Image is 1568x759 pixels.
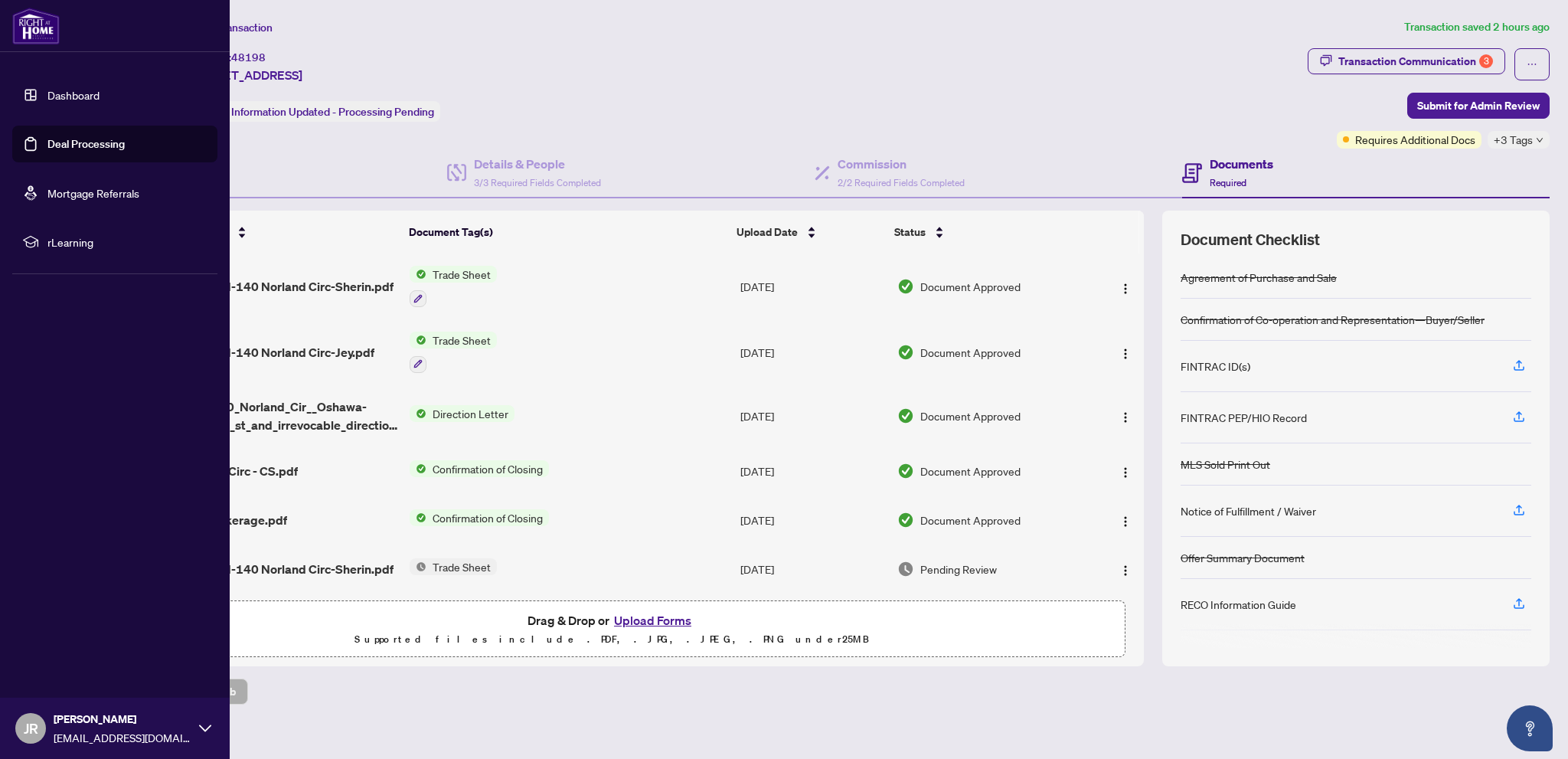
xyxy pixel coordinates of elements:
td: [DATE] [734,319,892,385]
span: 3/3 Required Fields Completed [474,177,601,188]
span: [STREET_ADDRESS] [190,66,302,84]
img: Document Status [897,278,914,295]
button: Status IconConfirmation of Closing [410,460,549,477]
img: Logo [1119,283,1132,295]
span: Trade Record-140 Norland Circ-Sherin.pdf [155,560,394,578]
a: Mortgage Referrals [47,186,139,200]
span: ellipsis [1527,59,1537,70]
span: Status [894,224,926,240]
span: Confirmation of Closing [426,460,549,477]
img: Logo [1119,411,1132,424]
span: Confirmation of Closing [426,509,549,526]
img: logo [12,8,60,44]
button: Status IconTrade Sheet [410,266,497,307]
span: [EMAIL_ADDRESS][DOMAIN_NAME] [54,729,191,746]
span: 48198 [231,51,266,64]
a: Deal Processing [47,137,125,151]
button: Logo [1113,557,1138,581]
button: Status IconConfirmation of Closing [410,509,549,526]
th: (17) File Name [149,211,403,254]
div: FINTRAC PEP/HIO Record [1181,409,1307,426]
span: Document Approved [920,463,1021,479]
span: 25S501-_140_Norland_Cir__Oshawa-_Commission_st_and_irrevocable_direction.pdf [155,397,398,434]
img: Status Icon [410,332,426,348]
td: [DATE] [734,385,892,447]
button: Logo [1113,459,1138,483]
span: 2/2 Required Fields Completed [838,177,965,188]
span: Required [1210,177,1246,188]
span: Requires Additional Docs [1355,131,1475,148]
div: Status: [190,101,440,122]
span: Document Approved [920,344,1021,361]
img: Status Icon [410,460,426,477]
p: Supported files include .PDF, .JPG, .JPEG, .PNG under 25 MB [108,630,1116,649]
span: Document Approved [920,278,1021,295]
img: Document Status [897,344,914,361]
div: 3 [1479,54,1493,68]
img: Status Icon [410,266,426,283]
td: [DATE] [734,496,892,545]
span: Drag & Drop or [528,610,696,630]
h4: Commission [838,155,965,173]
th: Status [888,211,1084,254]
span: View Transaction [191,21,273,34]
img: Logo [1119,348,1132,360]
img: Document Status [897,512,914,528]
span: Trade Sheet [426,266,497,283]
img: Logo [1119,564,1132,577]
span: Information Updated - Processing Pending [231,105,434,119]
button: Status IconTrade Sheet [410,558,497,575]
span: Submit for Admin Review [1417,93,1540,118]
span: [PERSON_NAME] [54,711,191,728]
button: Logo [1113,404,1138,428]
th: Upload Date [730,211,887,254]
span: Trade Sheet [426,558,497,575]
span: Trade Sheet [426,332,497,348]
button: Open asap [1507,705,1553,751]
button: Logo [1113,508,1138,532]
article: Transaction saved 2 hours ago [1404,18,1550,36]
div: RECO Information Guide [1181,596,1296,613]
img: Document Status [897,463,914,479]
span: down [1536,136,1543,144]
div: Notice of Fulfillment / Waiver [1181,502,1316,519]
span: Document Approved [920,407,1021,424]
td: [DATE] [734,545,892,594]
button: Logo [1113,274,1138,299]
div: MLS Sold Print Out [1181,456,1270,473]
td: [DATE] [734,447,892,496]
img: Status Icon [410,509,426,526]
span: Document Approved [920,512,1021,528]
span: Drag & Drop orUpload FormsSupported files include .PDF, .JPG, .JPEG, .PNG under25MB [99,601,1125,658]
a: Dashboard [47,88,100,102]
span: Trade Record-140 Norland Circ-Sherin.pdf [155,277,394,296]
td: [DATE] [734,254,892,319]
button: Upload Forms [609,610,696,630]
span: rLearning [47,234,207,250]
button: Status IconDirection Letter [410,405,514,422]
img: Status Icon [410,405,426,422]
h4: Documents [1210,155,1273,173]
img: Status Icon [410,558,426,575]
div: Confirmation of Co-operation and Representation—Buyer/Seller [1181,311,1485,328]
span: Direction Letter [426,405,514,422]
div: Agreement of Purchase and Sale [1181,269,1337,286]
div: FINTRAC ID(s) [1181,358,1250,375]
button: Status IconTrade Sheet [410,332,497,373]
button: Logo [1113,340,1138,365]
img: Document Status [897,407,914,424]
button: Submit for Admin Review [1407,93,1550,119]
span: JR [24,718,38,739]
img: Logo [1119,515,1132,528]
span: Pending Review [920,561,997,577]
span: Upload Date [737,224,798,240]
div: Offer Summary Document [1181,549,1305,566]
span: +3 Tags [1494,131,1533,149]
span: Document Checklist [1181,229,1320,250]
span: Trade Record-140 Norland Circ-Jey.pdf [155,343,374,362]
div: Transaction Communication [1338,49,1493,74]
img: Document Status [897,561,914,577]
h4: Details & People [474,155,601,173]
button: Transaction Communication3 [1308,48,1505,74]
img: Logo [1119,466,1132,479]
